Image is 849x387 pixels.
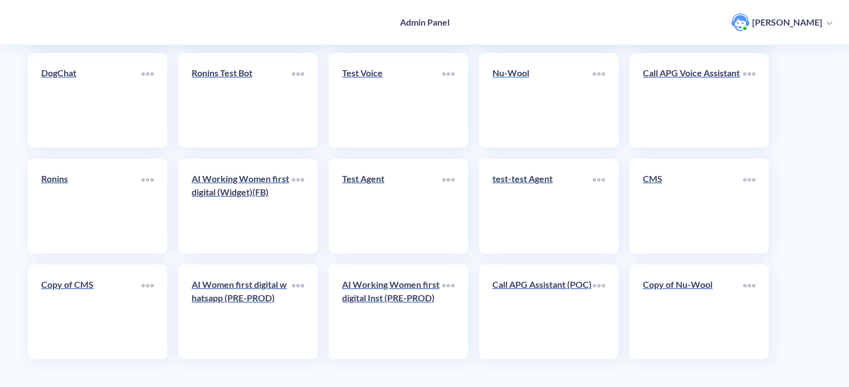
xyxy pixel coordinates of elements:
[41,278,141,291] p: Copy of CMS
[192,278,292,346] a: AI Women first digital whatsapp (PRE-PROD)
[731,13,749,31] img: user photo
[342,66,442,134] a: Test Voice
[192,172,292,199] p: AI Working Women first digital (Widget)(FB)
[643,278,743,291] p: Copy of Nu-Wool
[192,66,292,134] a: Ronins Test Bot
[643,172,743,185] p: CMS
[643,278,743,346] a: Copy of Nu-Wool
[342,278,442,346] a: AI Working Women first digital Inst (PRE-PROD)
[41,66,141,80] p: DogChat
[41,66,141,134] a: DogChat
[492,278,593,346] a: Call APG Assistant (POC)
[492,66,593,80] p: Nu-Wool
[342,172,442,185] p: Test Agent
[41,278,141,346] a: Copy of CMS
[400,17,450,27] h4: Admin Panel
[492,66,593,134] a: Nu-Wool
[492,172,593,240] a: test-test Agent
[643,172,743,240] a: CMS
[41,172,141,240] a: Ronins
[492,172,593,185] p: test-test Agent
[192,278,292,305] p: AI Women first digital whatsapp (PRE-PROD)
[342,66,442,80] p: Test Voice
[643,66,743,134] a: Call APG Voice Assistant
[342,278,442,305] p: AI Working Women first digital Inst (PRE-PROD)
[492,278,593,291] p: Call APG Assistant (POC)
[752,16,822,28] p: [PERSON_NAME]
[192,172,292,240] a: AI Working Women first digital (Widget)(FB)
[342,172,442,240] a: Test Agent
[192,66,292,80] p: Ronins Test Bot
[643,66,743,80] p: Call APG Voice Assistant
[41,172,141,185] p: Ronins
[726,12,838,32] button: user photo[PERSON_NAME]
